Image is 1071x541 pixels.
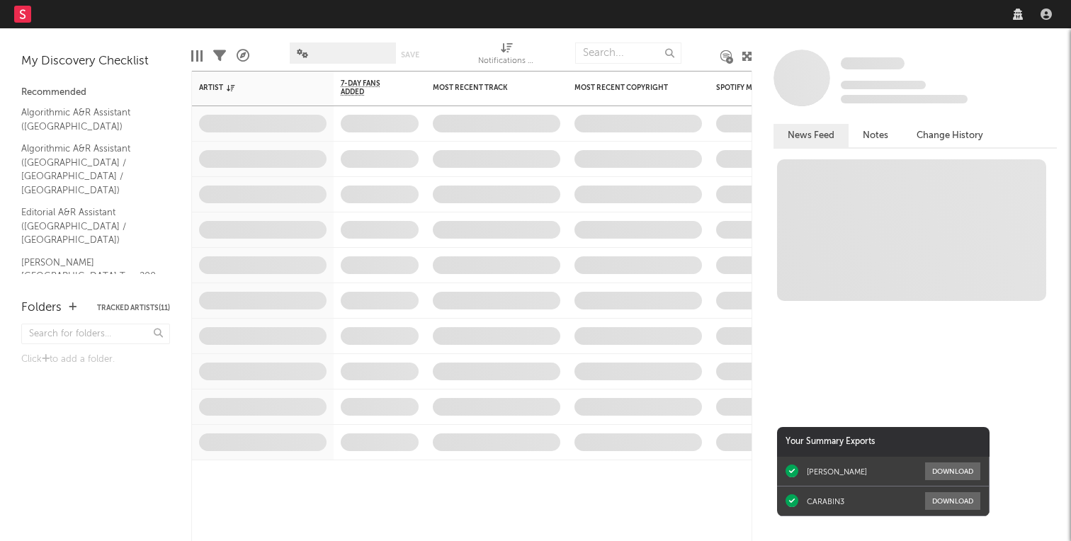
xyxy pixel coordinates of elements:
[21,255,156,284] a: [PERSON_NAME] [GEOGRAPHIC_DATA] Top 200
[478,53,535,70] div: Notifications (Artist)
[341,79,397,96] span: 7-Day Fans Added
[925,462,980,480] button: Download
[841,81,926,89] span: Tracking Since: [DATE]
[925,492,980,510] button: Download
[902,124,997,147] button: Change History
[807,496,844,506] div: CARABIN3
[21,105,156,134] a: Algorithmic A&R Assistant ([GEOGRAPHIC_DATA])
[841,95,968,103] span: 0 fans last week
[716,84,822,92] div: Spotify Monthly Listeners
[191,35,203,76] div: Edit Columns
[199,84,305,92] div: Artist
[21,351,170,368] div: Click to add a folder.
[777,427,990,457] div: Your Summary Exports
[21,141,156,198] a: Algorithmic A&R Assistant ([GEOGRAPHIC_DATA] / [GEOGRAPHIC_DATA] / [GEOGRAPHIC_DATA])
[574,84,681,92] div: Most Recent Copyright
[213,35,226,76] div: Filters
[433,84,539,92] div: Most Recent Track
[841,57,905,71] a: Some Artist
[237,35,249,76] div: A&R Pipeline
[575,42,681,64] input: Search...
[401,51,419,59] button: Save
[478,35,535,76] div: Notifications (Artist)
[97,304,170,312] button: Tracked Artists(11)
[849,124,902,147] button: Notes
[807,467,867,477] div: [PERSON_NAME]
[841,57,905,69] span: Some Artist
[773,124,849,147] button: News Feed
[21,53,170,70] div: My Discovery Checklist
[21,324,170,344] input: Search for folders...
[21,205,156,248] a: Editorial A&R Assistant ([GEOGRAPHIC_DATA] / [GEOGRAPHIC_DATA])
[21,84,170,101] div: Recommended
[21,300,62,317] div: Folders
